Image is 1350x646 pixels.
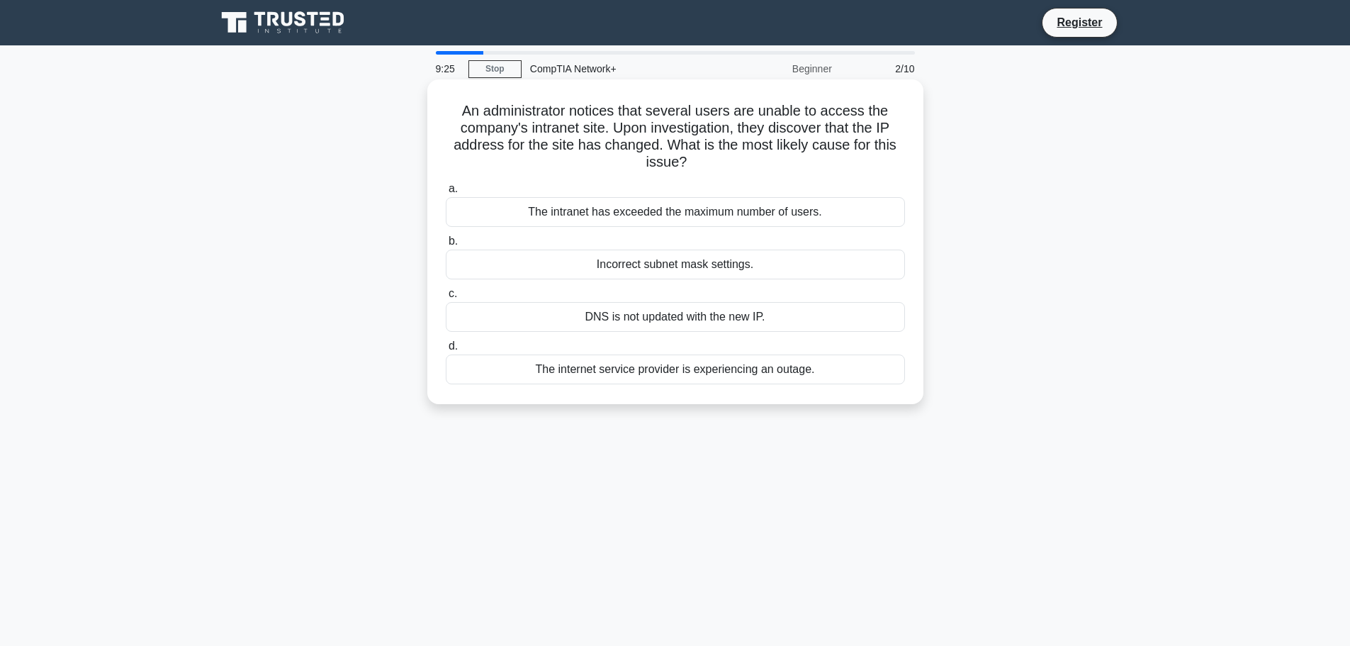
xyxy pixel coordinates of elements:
[444,102,906,172] h5: An administrator notices that several users are unable to access the company's intranet site. Upo...
[446,355,905,384] div: The internet service provider is experiencing an outage.
[449,182,458,194] span: a.
[522,55,716,83] div: CompTIA Network+
[1048,13,1110,31] a: Register
[427,55,468,83] div: 9:25
[446,302,905,332] div: DNS is not updated with the new IP.
[449,235,458,247] span: b.
[446,250,905,279] div: Incorrect subnet mask settings.
[468,60,522,78] a: Stop
[449,340,458,352] span: d.
[716,55,840,83] div: Beginner
[446,197,905,227] div: The intranet has exceeded the maximum number of users.
[449,287,457,299] span: c.
[840,55,923,83] div: 2/10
